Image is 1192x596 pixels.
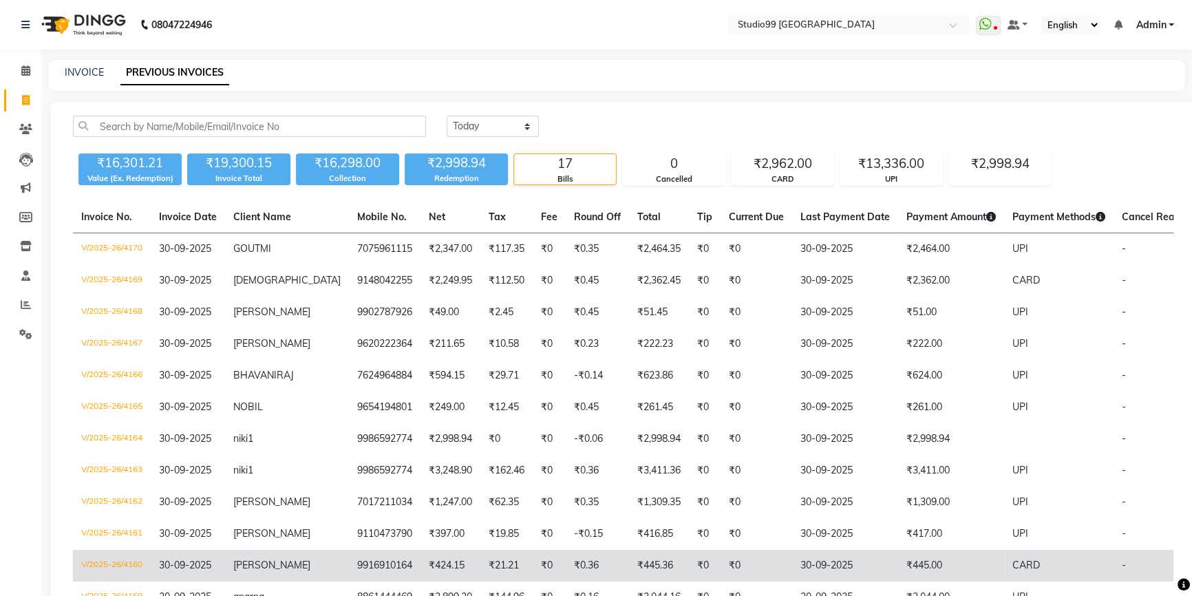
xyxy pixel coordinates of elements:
span: UPI [1012,242,1028,255]
td: ₹0 [689,360,721,392]
span: 30-09-2025 [159,559,211,571]
div: Bills [514,173,616,185]
span: - [1122,369,1126,381]
td: ₹0 [533,455,566,487]
div: 17 [514,154,616,173]
td: ₹2,464.35 [629,233,689,266]
td: ₹0 [533,265,566,297]
span: CARD [1012,559,1040,571]
span: Tip [697,211,712,223]
td: 30-09-2025 [792,265,898,297]
div: ₹16,298.00 [296,153,399,173]
span: UPI [1012,527,1028,540]
td: -₹0.14 [566,360,629,392]
td: 9654194801 [349,392,421,423]
td: 9916910164 [349,550,421,582]
td: ₹2,249.95 [421,265,480,297]
span: Payment Amount [906,211,996,223]
div: 0 [623,154,725,173]
span: Tax [489,211,506,223]
span: niki1 [233,464,253,476]
td: V/2025-26/4167 [73,328,151,360]
td: ₹0 [721,360,792,392]
div: ₹13,336.00 [840,154,942,173]
span: 30-09-2025 [159,274,211,286]
td: ₹222.23 [629,328,689,360]
td: ₹112.50 [480,265,533,297]
span: Round Off [574,211,621,223]
td: -₹0.06 [566,423,629,455]
td: ₹19.85 [480,518,533,550]
td: ₹416.85 [629,518,689,550]
td: 9620222364 [349,328,421,360]
span: Invoice Date [159,211,217,223]
td: ₹624.00 [898,360,1004,392]
td: ₹0.36 [566,455,629,487]
td: ₹445.00 [898,550,1004,582]
td: ₹0.45 [566,392,629,423]
input: Search by Name/Mobile/Email/Invoice No [73,116,426,137]
td: ₹12.45 [480,392,533,423]
td: ₹0.36 [566,550,629,582]
td: V/2025-26/4162 [73,487,151,518]
td: ₹3,411.00 [898,455,1004,487]
td: ₹2,347.00 [421,233,480,266]
td: 30-09-2025 [792,518,898,550]
a: INVOICE [65,66,104,78]
td: ₹594.15 [421,360,480,392]
span: 30-09-2025 [159,496,211,508]
td: ₹0.35 [566,233,629,266]
td: ₹623.86 [629,360,689,392]
td: ₹424.15 [421,550,480,582]
a: PREVIOUS INVOICES [120,61,229,85]
div: Redemption [405,173,508,184]
div: ₹16,301.21 [78,153,182,173]
td: ₹0 [721,455,792,487]
td: ₹2,998.94 [898,423,1004,455]
td: ₹0 [689,297,721,328]
td: ₹162.46 [480,455,533,487]
td: ₹0 [533,233,566,266]
span: CARD [1012,274,1040,286]
td: ₹0 [533,328,566,360]
td: ₹0.23 [566,328,629,360]
span: - [1122,496,1126,508]
td: ₹2,362.45 [629,265,689,297]
td: ₹0 [689,550,721,582]
div: Cancelled [623,173,725,185]
span: Invoice No. [81,211,132,223]
span: [PERSON_NAME] [233,306,310,318]
td: ₹0 [533,423,566,455]
td: V/2025-26/4164 [73,423,151,455]
td: ₹0.45 [566,265,629,297]
span: - [1122,306,1126,318]
td: ₹49.00 [421,297,480,328]
div: Collection [296,173,399,184]
td: ₹0 [721,328,792,360]
div: Value (Ex. Redemption) [78,173,182,184]
span: Total [637,211,661,223]
td: 30-09-2025 [792,423,898,455]
td: 9986592774 [349,423,421,455]
td: ₹51.45 [629,297,689,328]
img: logo [35,6,129,44]
td: 30-09-2025 [792,550,898,582]
div: ₹2,962.00 [732,154,833,173]
span: 30-09-2025 [159,369,211,381]
span: 30-09-2025 [159,464,211,476]
td: ₹0.35 [566,487,629,518]
div: ₹2,998.94 [949,154,1051,173]
span: - [1122,464,1126,476]
span: Mobile No. [357,211,407,223]
div: Invoice Total [187,173,290,184]
td: ₹1,309.35 [629,487,689,518]
td: ₹0.45 [566,297,629,328]
td: V/2025-26/4169 [73,265,151,297]
td: 30-09-2025 [792,487,898,518]
td: V/2025-26/4160 [73,550,151,582]
td: ₹1,309.00 [898,487,1004,518]
td: ₹62.35 [480,487,533,518]
td: V/2025-26/4168 [73,297,151,328]
span: GOUTMI [233,242,271,255]
span: 30-09-2025 [159,432,211,445]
